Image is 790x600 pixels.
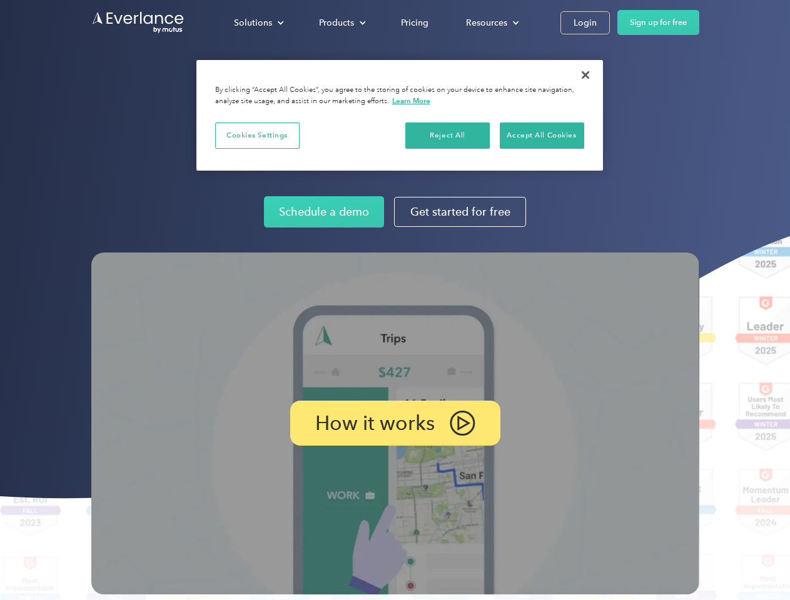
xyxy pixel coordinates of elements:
button: Reject All [405,122,490,149]
a: Get started for free [394,197,526,227]
div: Solutions [221,12,294,34]
div: Products [306,12,376,34]
button: Close [572,61,599,89]
a: Login [560,11,610,34]
button: Accept All Cookies [500,122,584,149]
p: How it works [315,416,435,431]
div: Pricing [401,15,428,31]
div: Solutions [234,15,272,31]
button: Cookies Settings [215,122,300,149]
div: Cookie banner [196,60,603,171]
div: Login [574,15,597,31]
div: Privacy [196,60,603,171]
div: Products [319,15,354,31]
a: More information about your privacy, opens in a new tab [392,96,430,105]
div: Resources [466,15,507,31]
div: Resources [453,12,529,34]
a: Schedule a demo [264,196,384,227]
a: Go to homepage [91,11,185,34]
a: Sign up for free [617,10,699,35]
input: Submit [92,74,155,101]
a: Pricing [388,12,441,34]
div: By clicking “Accept All Cookies”, you agree to the storing of cookies on your device to enhance s... [215,85,584,107]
